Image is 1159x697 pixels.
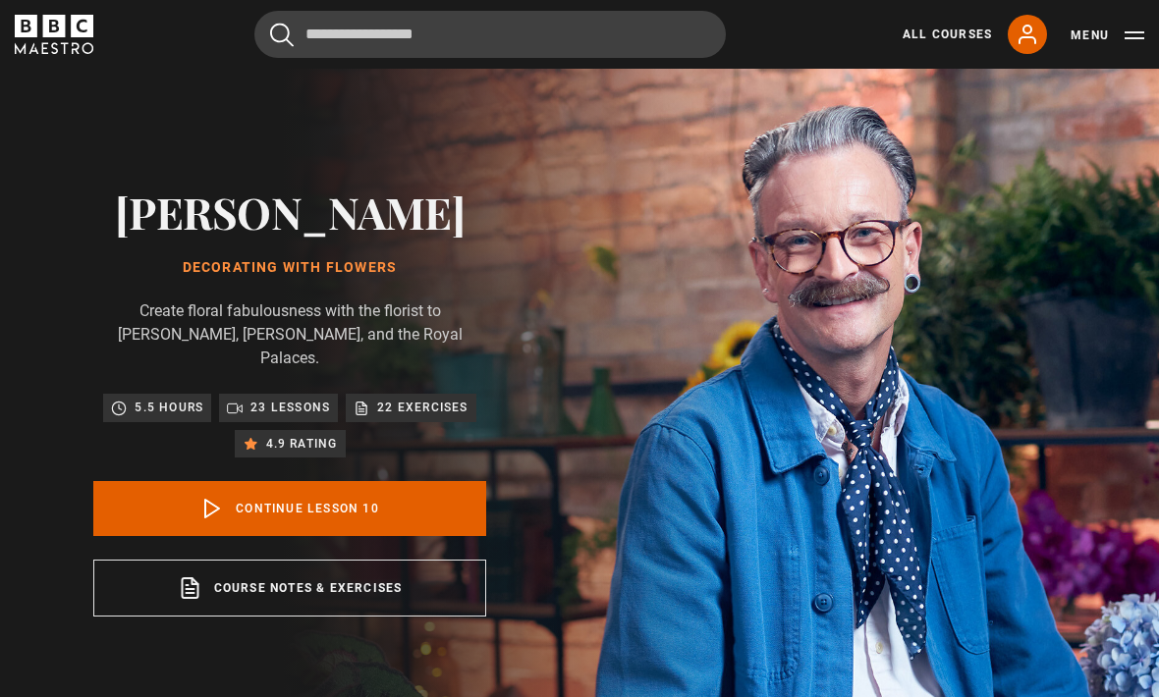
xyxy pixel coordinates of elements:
svg: BBC Maestro [15,15,93,54]
p: 23 lessons [250,398,330,417]
input: Search [254,11,726,58]
p: 5.5 hours [135,398,203,417]
a: All Courses [903,26,992,43]
p: Create floral fabulousness with the florist to [PERSON_NAME], [PERSON_NAME], and the Royal Palaces. [93,299,486,370]
a: Course notes & exercises [93,560,486,617]
a: Continue lesson 10 [93,481,486,536]
h1: Decorating With Flowers [93,260,486,276]
h2: [PERSON_NAME] [93,187,486,237]
p: 4.9 rating [266,434,338,454]
button: Submit the search query [270,23,294,47]
button: Toggle navigation [1071,26,1144,45]
p: 22 exercises [377,398,468,417]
